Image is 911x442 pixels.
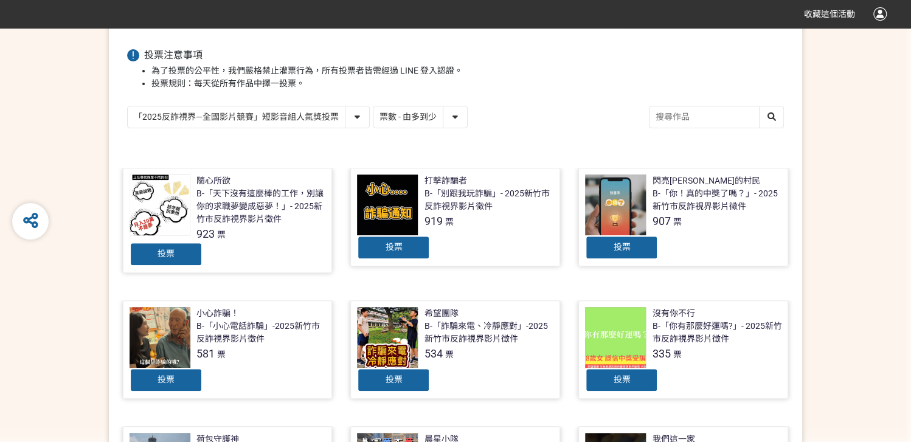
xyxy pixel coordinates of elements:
span: 票 [217,230,226,240]
span: 335 [652,347,670,360]
div: B-「詐騙來電、冷靜應對」-2025新竹市反詐視界影片徵件 [424,320,553,345]
span: 581 [196,347,215,360]
span: 收藏這個活動 [804,9,855,19]
div: B-「別跟我玩詐騙」- 2025新竹市反詐視界影片徵件 [424,187,553,213]
span: 投票 [613,375,630,384]
div: 打擊詐騙者 [424,174,466,187]
div: B-「你！真的中獎了嗎？」- 2025新竹市反詐視界影片徵件 [652,187,781,213]
span: 票 [673,217,681,227]
span: 票 [217,350,226,359]
span: 投票 [385,375,402,384]
span: 票 [445,350,453,359]
span: 投票 [613,242,630,252]
div: 閃亮[PERSON_NAME]的村民 [652,174,760,187]
div: B-「小心電話詐騙」-2025新竹市反詐視界影片徵件 [196,320,326,345]
div: 小心詐騙！ [196,307,239,320]
span: 票 [673,350,681,359]
span: 投票注意事項 [144,49,203,61]
a: 打擊詐騙者B-「別跟我玩詐騙」- 2025新竹市反詐視界影片徵件919票投票 [350,168,560,266]
a: 小心詐騙！B-「小心電話詐騙」-2025新竹市反詐視界影片徵件581票投票 [123,300,333,399]
input: 搜尋作品 [649,106,783,128]
span: 票 [445,217,453,227]
span: 923 [196,227,215,240]
span: 919 [424,215,442,227]
a: 希望團隊B-「詐騙來電、冷靜應對」-2025新竹市反詐視界影片徵件534票投票 [350,300,560,399]
li: 投票規則：每天從所有作品中擇一投票。 [151,77,784,90]
span: 534 [424,347,442,360]
div: B-「你有那麼好運嗎?」- 2025新竹市反詐視界影片徵件 [652,320,781,345]
div: 希望團隊 [424,307,458,320]
a: 沒有你不行B-「你有那麼好運嗎?」- 2025新竹市反詐視界影片徵件335票投票 [578,300,788,399]
li: 為了投票的公平性，我們嚴格禁止灌票行為，所有投票者皆需經過 LINE 登入認證。 [151,64,784,77]
a: 閃亮[PERSON_NAME]的村民B-「你！真的中獎了嗎？」- 2025新竹市反詐視界影片徵件907票投票 [578,168,788,266]
div: 隨心所欲 [196,174,230,187]
div: 沒有你不行 [652,307,695,320]
span: 907 [652,215,670,227]
span: 投票 [158,249,175,258]
div: B-「天下沒有這麼棒的工作，別讓你的求職夢變成惡夢！」- 2025新竹市反詐視界影片徵件 [196,187,326,226]
a: 隨心所欲B-「天下沒有這麼棒的工作，別讓你的求職夢變成惡夢！」- 2025新竹市反詐視界影片徵件923票投票 [123,168,333,273]
span: 投票 [158,375,175,384]
span: 投票 [385,242,402,252]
